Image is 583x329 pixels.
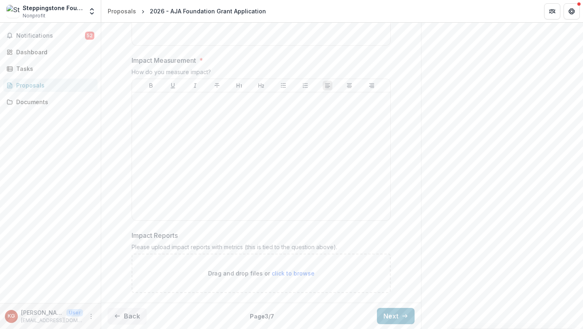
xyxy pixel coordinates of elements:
button: Italicize [190,81,200,90]
button: Get Help [564,3,580,19]
span: Notifications [16,32,85,39]
button: Bold [146,81,156,90]
div: Proposals [108,7,136,15]
div: Please upload impact reports with metrics (this is tied to the question above). [132,244,391,254]
span: click to browse [272,270,315,277]
button: Align Right [367,81,377,90]
div: Proposals [16,81,91,90]
div: Steppingstone Foundation, Inc. [23,4,83,12]
p: Drag and drop files or [208,269,315,278]
img: Steppingstone Foundation, Inc. [6,5,19,18]
a: Proposals [3,79,98,92]
button: More [86,312,96,321]
button: Back [108,308,147,324]
p: User [66,309,83,316]
button: Heading 2 [256,81,266,90]
p: [EMAIL_ADDRESS][DOMAIN_NAME] [21,317,83,324]
span: 52 [85,32,94,40]
button: Strike [212,81,222,90]
button: Notifications52 [3,29,98,42]
p: Impact Measurement [132,56,196,65]
div: How do you measure impact? [132,68,391,79]
nav: breadcrumb [104,5,269,17]
button: Ordered List [300,81,310,90]
div: 2026 - AJA Foundation Grant Application [150,7,266,15]
div: Kelly Glew [8,314,15,319]
a: Dashboard [3,45,98,59]
p: Impact Reports [132,231,178,240]
div: Tasks [16,64,91,73]
div: Dashboard [16,48,91,56]
button: Align Left [323,81,332,90]
button: Partners [544,3,560,19]
a: Proposals [104,5,139,17]
button: Open entity switcher [86,3,98,19]
button: Next [377,308,415,324]
p: Page 3 / 7 [250,312,274,320]
a: Tasks [3,62,98,75]
p: [PERSON_NAME] [21,308,63,317]
button: Heading 1 [234,81,244,90]
button: Bullet List [279,81,288,90]
button: Align Center [345,81,354,90]
div: Documents [16,98,91,106]
a: Documents [3,95,98,109]
button: Underline [168,81,178,90]
span: Nonprofit [23,12,45,19]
